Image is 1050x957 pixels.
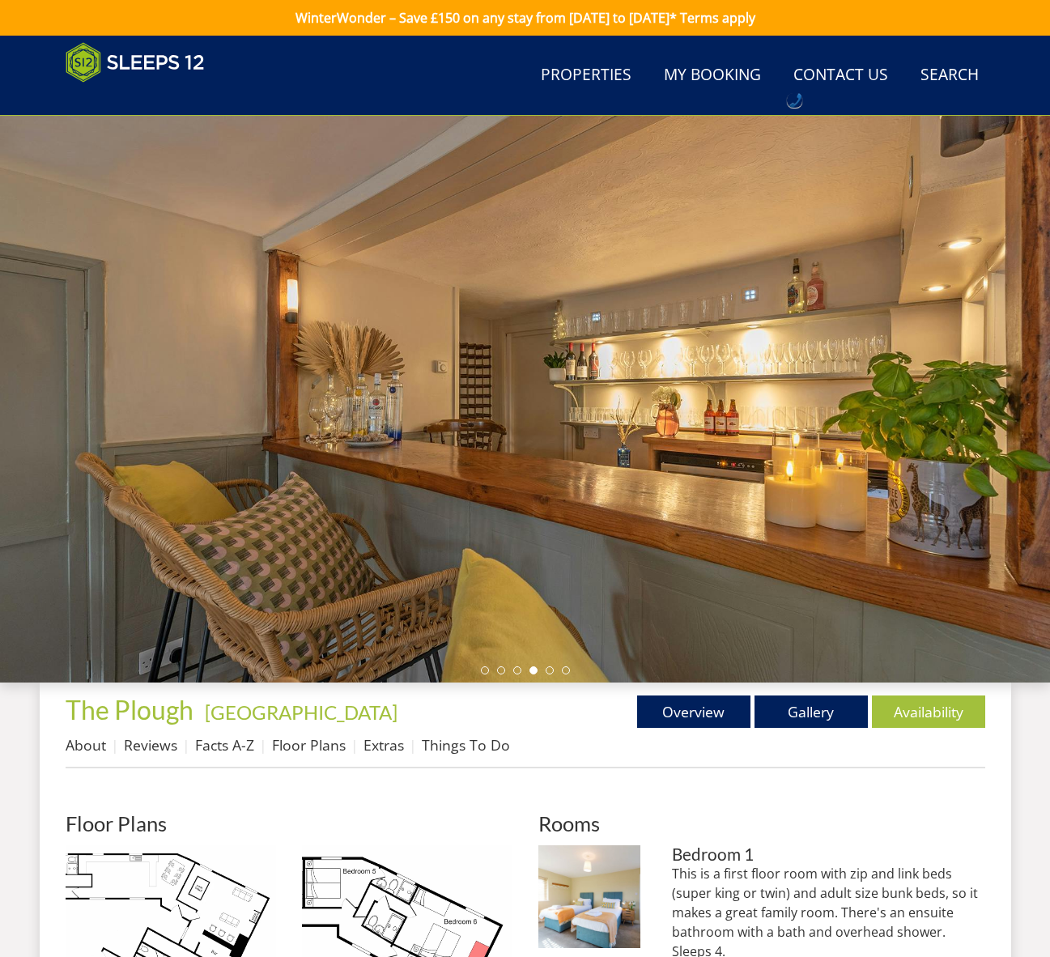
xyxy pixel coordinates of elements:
[637,695,750,728] a: Overview
[363,735,404,755] a: Extras
[272,735,346,755] a: Floor Plans
[195,735,254,755] a: Facts A-Z
[66,694,193,725] span: The Plough
[872,695,985,728] a: Availability
[534,57,638,94] a: Properties
[198,700,397,724] span: -
[205,700,397,724] a: [GEOGRAPHIC_DATA]
[66,42,205,83] img: Sleeps 12
[538,845,641,948] img: Bedroom 1
[789,93,802,108] img: hfpfyWBK5wQHBAGPgDf9c6qAYOxxMAAAAASUVORK5CYII=
[124,735,177,755] a: Reviews
[914,57,985,94] a: Search
[755,695,868,728] a: Gallery
[538,812,985,835] h2: Rooms
[66,812,512,835] h2: Floor Plans
[672,845,984,864] h3: Bedroom 1
[422,735,510,755] a: Things To Do
[57,92,227,106] iframe: Customer reviews powered by Trustpilot
[787,93,802,108] div: Call: 01823 665500
[66,694,198,725] a: The Plough
[657,57,767,94] a: My Booking
[66,735,106,755] a: About
[787,57,895,94] a: Contact Us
